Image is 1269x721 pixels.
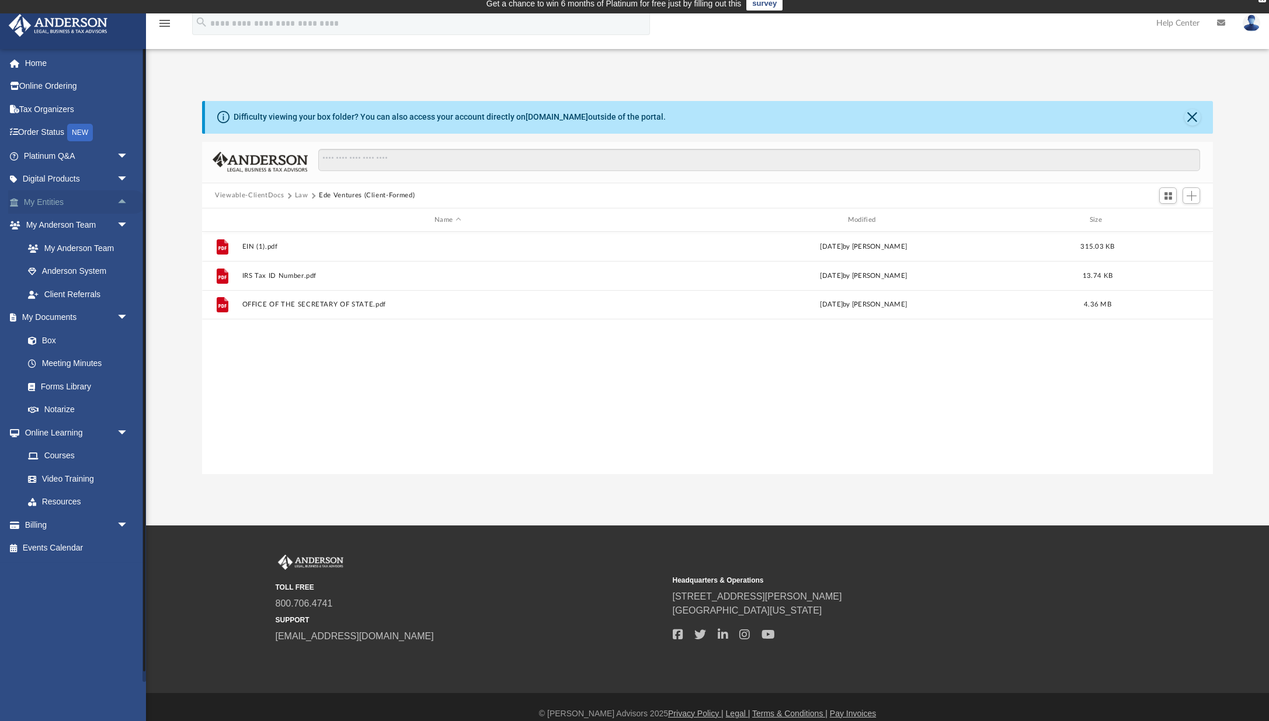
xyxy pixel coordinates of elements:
[207,215,237,225] div: id
[5,14,111,37] img: Anderson Advisors Platinum Portal
[8,537,146,560] a: Events Calendar
[8,144,146,168] a: Platinum Q&Aarrow_drop_down
[8,51,146,75] a: Home
[1126,215,1208,225] div: id
[16,352,140,375] a: Meeting Minutes
[16,444,140,468] a: Courses
[673,575,1062,586] small: Headquarters & Operations
[1084,302,1111,308] span: 4.36 MB
[16,260,140,283] a: Anderson System
[16,490,140,514] a: Resources
[668,709,724,718] a: Privacy Policy |
[752,709,828,718] a: Terms & Conditions |
[658,242,1069,252] div: [DATE] by [PERSON_NAME]
[16,283,140,306] a: Client Referrals
[295,190,308,201] button: Law
[8,190,146,214] a: My Entitiesarrow_drop_up
[1083,273,1112,279] span: 13.74 KB
[1075,215,1121,225] div: Size
[158,16,172,30] i: menu
[242,301,653,309] button: OFFICE OF THE SECRETARY OF STATE.pdf
[242,272,653,280] button: IRS Tax ID Number.pdf
[117,144,140,168] span: arrow_drop_down
[146,708,1269,720] div: © [PERSON_NAME] Advisors 2025
[658,271,1069,281] div: [DATE] by [PERSON_NAME]
[117,421,140,445] span: arrow_drop_down
[8,121,146,145] a: Order StatusNEW
[276,615,665,625] small: SUPPORT
[8,75,146,98] a: Online Ordering
[242,243,653,250] button: EIN (1).pdf
[1080,243,1114,250] span: 315.03 KB
[658,215,1069,225] div: Modified
[526,112,588,121] a: [DOMAIN_NAME]
[117,306,140,330] span: arrow_drop_down
[158,22,172,30] a: menu
[8,97,146,121] a: Tax Organizers
[830,709,876,718] a: Pay Invoices
[1243,15,1260,32] img: User Pic
[117,190,140,214] span: arrow_drop_up
[117,214,140,238] span: arrow_drop_down
[16,467,134,490] a: Video Training
[16,236,134,260] a: My Anderson Team
[67,124,93,141] div: NEW
[1183,187,1200,204] button: Add
[673,605,822,615] a: [GEOGRAPHIC_DATA][US_STATE]
[202,232,1213,474] div: grid
[215,190,284,201] button: Viewable-ClientDocs
[8,168,146,191] a: Digital Productsarrow_drop_down
[8,214,140,237] a: My Anderson Teamarrow_drop_down
[276,631,434,641] a: [EMAIL_ADDRESS][DOMAIN_NAME]
[242,215,653,225] div: Name
[234,111,666,123] div: Difficulty viewing your box folder? You can also access your account directly on outside of the p...
[8,421,140,444] a: Online Learningarrow_drop_down
[319,190,415,201] button: Ede Ventures (Client-Formed)
[1184,109,1201,126] button: Close
[16,375,134,398] a: Forms Library
[16,398,140,422] a: Notarize
[16,329,134,352] a: Box
[318,149,1200,171] input: Search files and folders
[8,513,146,537] a: Billingarrow_drop_down
[117,513,140,537] span: arrow_drop_down
[276,598,333,608] a: 800.706.4741
[195,16,208,29] i: search
[276,555,346,570] img: Anderson Advisors Platinum Portal
[726,709,750,718] a: Legal |
[117,168,140,191] span: arrow_drop_down
[1159,187,1177,204] button: Switch to Grid View
[673,591,842,601] a: [STREET_ADDRESS][PERSON_NAME]
[276,582,665,593] small: TOLL FREE
[658,300,1069,311] div: [DATE] by [PERSON_NAME]
[8,306,140,329] a: My Documentsarrow_drop_down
